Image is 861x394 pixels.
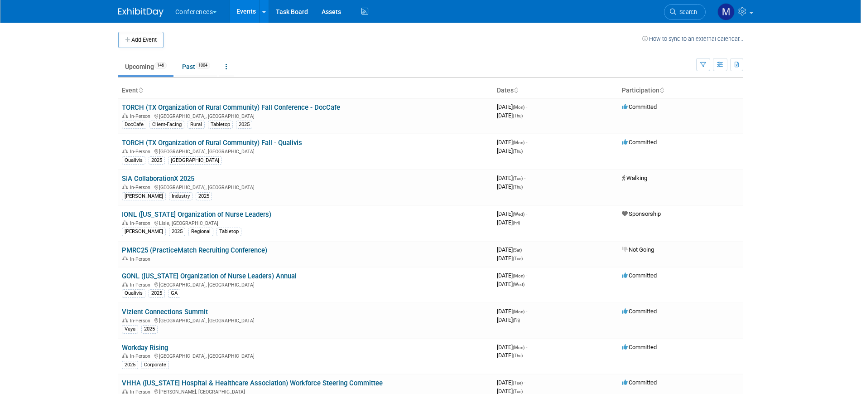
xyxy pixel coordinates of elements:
div: DocCafe [122,121,146,129]
div: 2025 [196,192,212,200]
span: Committed [622,308,657,315]
img: In-Person Event [122,113,128,118]
div: 2025 [149,289,165,297]
a: Sort by Event Name [138,87,143,94]
span: In-Person [130,220,153,226]
span: - [524,175,525,181]
span: (Mon) [513,140,524,145]
span: (Fri) [513,318,520,323]
span: [DATE] [497,219,520,226]
a: VHHA ([US_STATE] Hospital & Healthcare Association) Workforce Steering Committee [122,379,383,387]
span: (Tue) [513,380,523,385]
span: (Fri) [513,220,520,225]
img: Marygrace LeGros [717,3,735,20]
span: Walking [622,175,647,181]
div: [GEOGRAPHIC_DATA], [GEOGRAPHIC_DATA] [122,281,490,288]
span: (Mon) [513,309,524,314]
span: Not Going [622,246,654,253]
a: PMRC25 (PracticeMatch Recruiting Conference) [122,246,267,254]
span: [DATE] [497,316,520,323]
span: (Sat) [513,248,522,253]
div: Tabletop [208,121,233,129]
span: Sponsorship [622,210,661,217]
div: GA [168,289,180,297]
a: Upcoming146 [118,58,173,75]
span: - [526,210,527,217]
span: 146 [154,62,167,69]
span: [DATE] [497,139,527,146]
span: [DATE] [497,308,527,315]
span: (Mon) [513,105,524,110]
img: In-Person Event [122,318,128,322]
span: In-Person [130,185,153,190]
span: (Thu) [513,113,523,118]
div: Industry [169,192,192,200]
span: (Thu) [513,353,523,358]
span: - [526,139,527,146]
div: [PERSON_NAME] [122,192,166,200]
span: In-Person [130,353,153,359]
button: Add Event [118,32,164,48]
span: (Thu) [513,149,523,154]
th: Event [118,83,493,98]
a: Vizient Connections Summit [122,308,208,316]
div: Qualivis [122,289,145,297]
span: [DATE] [497,344,527,350]
a: Past1004 [175,58,217,75]
span: [DATE] [497,147,523,154]
a: Sort by Start Date [514,87,518,94]
div: [GEOGRAPHIC_DATA], [GEOGRAPHIC_DATA] [122,147,490,155]
th: Dates [493,83,618,98]
span: [DATE] [497,255,523,262]
span: [DATE] [497,175,525,181]
div: [GEOGRAPHIC_DATA] [168,156,222,165]
span: 1004 [196,62,210,69]
div: Regional [188,228,213,236]
div: Lisle, [GEOGRAPHIC_DATA] [122,219,490,226]
span: In-Person [130,318,153,324]
div: [GEOGRAPHIC_DATA], [GEOGRAPHIC_DATA] [122,316,490,324]
a: SIA CollaborationX 2025 [122,175,194,183]
img: In-Person Event [122,256,128,261]
img: In-Person Event [122,149,128,153]
span: - [526,103,527,110]
a: How to sync to an external calendar... [642,35,743,42]
div: Tabletop [216,228,241,236]
div: 2025 [236,121,252,129]
span: Committed [622,103,657,110]
span: In-Person [130,282,153,288]
span: - [524,379,525,386]
div: 2025 [122,361,138,369]
div: Qualivis [122,156,145,165]
span: - [526,308,527,315]
span: Committed [622,139,657,146]
span: [DATE] [497,112,523,119]
span: (Thu) [513,185,523,190]
span: (Wed) [513,212,524,217]
div: 2025 [141,325,158,333]
span: [DATE] [497,246,524,253]
span: (Mon) [513,345,524,350]
span: [DATE] [497,272,527,279]
span: [DATE] [497,103,527,110]
a: TORCH (TX Organization of Rural Community) Fall Conference - DocCafe [122,103,340,112]
a: GONL ([US_STATE] Organization of Nurse Leaders) Annual [122,272,297,280]
a: Workday Rising [122,344,168,352]
a: TORCH (TX Organization of Rural Community) Fall - Qualivis [122,139,302,147]
span: In-Person [130,256,153,262]
span: [DATE] [497,183,523,190]
span: (Tue) [513,256,523,261]
a: Sort by Participation Type [659,87,664,94]
span: Committed [622,272,657,279]
div: [GEOGRAPHIC_DATA], [GEOGRAPHIC_DATA] [122,352,490,359]
span: Committed [622,344,657,350]
div: Vaya [122,325,138,333]
div: [PERSON_NAME] [122,228,166,236]
img: In-Person Event [122,389,128,394]
span: - [523,246,524,253]
div: [GEOGRAPHIC_DATA], [GEOGRAPHIC_DATA] [122,112,490,119]
span: In-Person [130,113,153,119]
img: ExhibitDay [118,8,164,17]
img: In-Person Event [122,282,128,287]
span: (Mon) [513,273,524,278]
